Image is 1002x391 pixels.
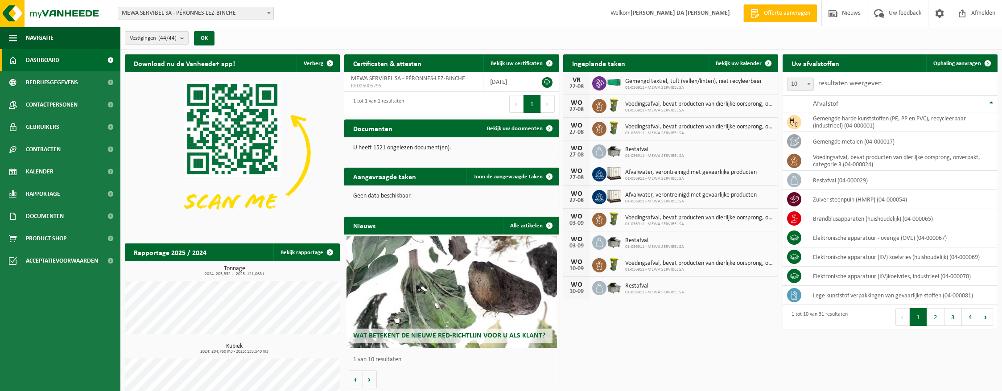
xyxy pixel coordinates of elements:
count: (44/44) [158,35,177,41]
span: Kalender [26,161,54,183]
a: Toon de aangevraagde taken [466,168,558,185]
div: WO [568,122,586,129]
div: 22-08 [568,84,586,90]
span: Rapportage [26,183,60,205]
div: 1 tot 10 van 31 resultaten [787,307,848,327]
label: resultaten weergeven [818,80,882,87]
span: 2024: 205,332 t - 2025: 121,068 t [129,272,340,276]
button: 3 [944,308,962,326]
img: WB-0060-HPE-GN-50 [606,120,622,136]
span: 01-056911 - MEWA SERVIBEL SA [625,267,774,272]
h2: Certificaten & attesten [344,54,430,72]
span: Contracten [26,138,61,161]
td: voedingsafval, bevat producten van dierlijke oorsprong, onverpakt, categorie 3 (04-000024) [806,151,998,171]
span: Toon de aangevraagde taken [474,174,543,180]
img: WB-5000-GAL-GY-01 [606,234,622,249]
span: 01-056911 - MEWA SERVIBEL SA [625,290,684,295]
span: Bekijk uw documenten [487,126,543,132]
span: 10 [788,78,813,91]
div: 10-09 [568,288,586,295]
span: Acceptatievoorwaarden [26,250,98,272]
td: elektronische apparatuur (KV)koelvries, industrieel (04-000070) [806,267,998,286]
span: Gebruikers [26,116,59,138]
div: WO [568,145,586,152]
span: Vestigingen [130,32,177,45]
span: 01-056911 - MEWA SERVIBEL SA [625,85,762,91]
div: 27-08 [568,175,586,181]
span: Gemengd textiel, tuft (vellen/linten), niet recyleerbaar [625,78,762,85]
p: 1 van 10 resultaten [353,357,555,363]
button: OK [194,31,214,45]
td: restafval (04-000029) [806,171,998,190]
button: 4 [962,308,979,326]
div: 03-09 [568,220,586,226]
span: Dashboard [26,49,59,71]
img: WB-0060-HPE-GN-50 [606,257,622,272]
img: WB-0060-HPE-GN-50 [606,211,622,226]
span: Bekijk uw certificaten [491,61,543,66]
span: Navigatie [26,27,54,49]
a: Bekijk uw certificaten [483,54,558,72]
a: Ophaling aanvragen [926,54,997,72]
span: Voedingsafval, bevat producten van dierlijke oorsprong, onverpakt, categorie 3 [625,123,774,131]
strong: [PERSON_NAME] DA [PERSON_NAME] [631,10,730,16]
span: Documenten [26,205,64,227]
td: [DATE] [483,72,530,92]
div: 27-08 [568,107,586,113]
a: Bekijk rapportage [273,243,339,261]
button: Vestigingen(44/44) [125,31,189,45]
div: 27-08 [568,152,586,158]
span: Afvalstof [813,100,838,107]
div: 27-08 [568,198,586,204]
h2: Download nu de Vanheede+ app! [125,54,244,72]
td: elektronische apparatuur - overige (OVE) (04-000067) [806,228,998,247]
button: Previous [509,95,524,113]
img: WB-5000-GAL-GY-01 [606,280,622,295]
span: Voedingsafval, bevat producten van dierlijke oorsprong, onverpakt, categorie 3 [625,260,774,267]
div: 27-08 [568,129,586,136]
button: Volgende [363,370,377,388]
div: WO [568,99,586,107]
h2: Documenten [344,119,401,137]
span: Restafval [625,146,684,153]
button: 1 [524,95,541,113]
img: PB-IC-1000-HPE-00-01 [606,189,622,204]
span: Afvalwater, verontreinigd met gevaarlijke producten [625,192,757,199]
span: Voedingsafval, bevat producten van dierlijke oorsprong, onverpakt, categorie 3 [625,101,774,108]
span: 01-056911 - MEWA SERVIBEL SA [625,176,757,181]
span: Verberg [304,61,323,66]
td: lege kunststof verpakkingen van gevaarlijke stoffen (04-000081) [806,286,998,305]
span: MEWA SERVIBEL SA - PÉRONNES-LEZ-BINCHE [118,7,274,20]
span: 10 [787,78,814,91]
span: 01-056911 - MEWA SERVIBEL SA [625,222,774,227]
button: Verberg [297,54,339,72]
a: Wat betekent de nieuwe RED-richtlijn voor u als klant? [346,236,557,348]
td: zuiver steenpuin (HMRP) (04-000054) [806,190,998,209]
span: MEWA SERVIBEL SA - PÉRONNES-LEZ-BINCHE [118,7,273,20]
h3: Tonnage [129,266,340,276]
button: 1 [910,308,927,326]
img: WB-5000-GAL-GY-01 [606,143,622,158]
span: Offerte aanvragen [762,9,812,18]
td: brandblusapparaten (huishoudelijk) (04-000065) [806,209,998,228]
div: WO [568,236,586,243]
a: Bekijk uw documenten [480,119,558,137]
h2: Uw afvalstoffen [783,54,848,72]
a: Bekijk uw kalender [709,54,777,72]
span: Restafval [625,283,684,290]
td: elektronische apparatuur (KV) koelvries (huishoudelijk) (04-000069) [806,247,998,267]
div: 03-09 [568,243,586,249]
span: 01-056911 - MEWA SERVIBEL SA [625,131,774,136]
span: Restafval [625,237,684,244]
span: Voedingsafval, bevat producten van dierlijke oorsprong, onverpakt, categorie 3 [625,214,774,222]
span: Wat betekent de nieuwe RED-richtlijn voor u als klant? [353,332,545,339]
td: gemengde harde kunststoffen (PE, PP en PVC), recycleerbaar (industrieel) (04-000001) [806,112,998,132]
span: Bekijk uw kalender [716,61,762,66]
img: WB-0060-HPE-GN-50 [606,98,622,113]
div: WO [568,259,586,266]
span: MEWA SERVIBEL SA - PÉRONNES-LEZ-BINCHE [351,75,465,82]
span: Afvalwater, verontreinigd met gevaarlijke producten [625,169,757,176]
div: WO [568,213,586,220]
span: 01-056911 - MEWA SERVIBEL SA [625,108,774,113]
span: 2024: 204,760 m3 - 2025: 133,540 m3 [129,350,340,354]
